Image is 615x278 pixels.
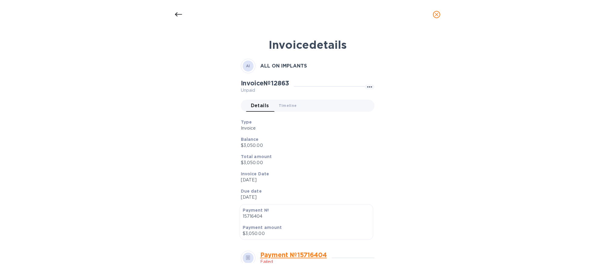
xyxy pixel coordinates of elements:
b: ALL ON IMPLANTS [260,63,307,69]
button: close [429,7,444,22]
p: [DATE] [241,177,370,183]
span: Timeline [279,102,297,109]
p: Invoice [241,125,370,131]
b: Balance [241,137,259,142]
b: Total amount [241,154,272,159]
b: Invoice details [269,38,347,51]
h2: Invoice № 12863 [241,79,289,87]
b: AI [246,64,250,68]
b: Type [241,120,252,124]
b: Payment amount [243,225,282,230]
p: Unpaid [241,87,289,94]
p: Failed [260,259,327,265]
p: $3,050.00 [241,160,370,166]
p: $3,050.00 [243,230,370,237]
p: [DATE] [241,194,370,200]
a: Payment № 15716404 [260,251,327,259]
b: Payment № [243,208,269,213]
p: $3,050.00 [241,142,370,149]
p: 15716404 [243,213,370,220]
b: Due date [241,189,262,194]
b: Invoice Date [241,171,269,176]
span: Details [251,101,269,110]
